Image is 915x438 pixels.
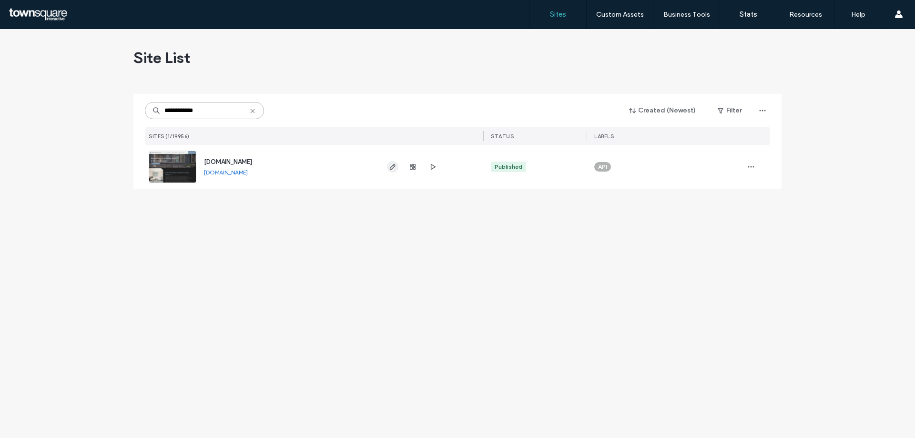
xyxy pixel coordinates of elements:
label: Resources [789,10,822,19]
span: LABELS [594,133,614,140]
button: Filter [708,103,751,118]
label: Custom Assets [596,10,644,19]
label: Help [851,10,865,19]
span: STATUS [491,133,514,140]
label: Stats [740,10,757,19]
a: [DOMAIN_NAME] [204,158,252,165]
button: Created (Newest) [621,103,704,118]
span: SITES (1/19956) [149,133,190,140]
span: Help [21,7,41,15]
div: Published [495,163,522,171]
label: Business Tools [663,10,710,19]
span: Site List [133,48,190,67]
label: Sites [550,10,566,19]
a: [DOMAIN_NAME] [204,169,248,176]
span: API [598,163,607,171]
